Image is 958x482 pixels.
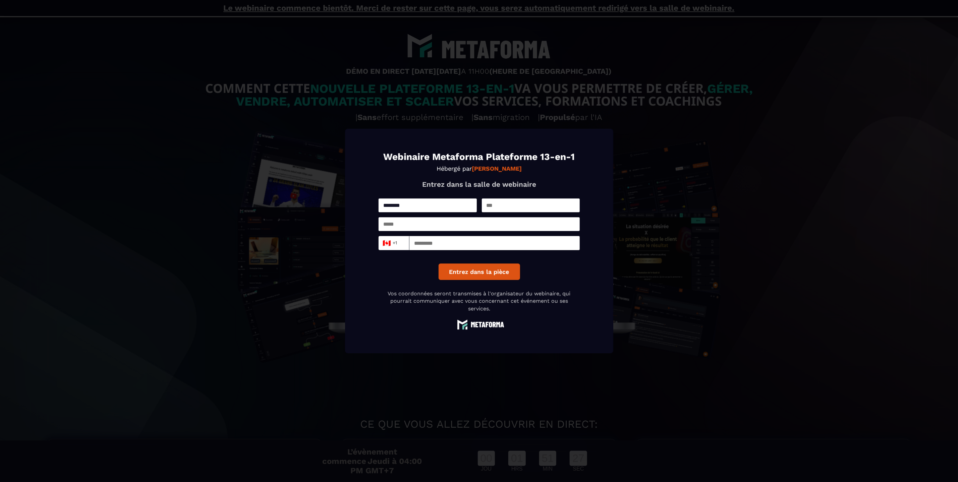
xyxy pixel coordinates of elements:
img: logo [454,319,504,329]
p: Vos coordonnées seront transmises à l'organisateur du webinaire, qui pourrait communiquer avec vo... [379,290,580,312]
p: Entrez dans la salle de webinaire [379,180,580,188]
h1: Webinaire Metaforma Plateforme 13-en-1 [379,152,580,162]
div: Search for option [379,236,409,250]
span: 🇨🇦 [383,238,391,248]
p: Hébergé par [379,165,580,172]
input: Search for option [398,238,403,248]
strong: [PERSON_NAME] [472,165,522,172]
button: Entrez dans la pièce [438,263,520,280]
span: +1 [383,238,397,248]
